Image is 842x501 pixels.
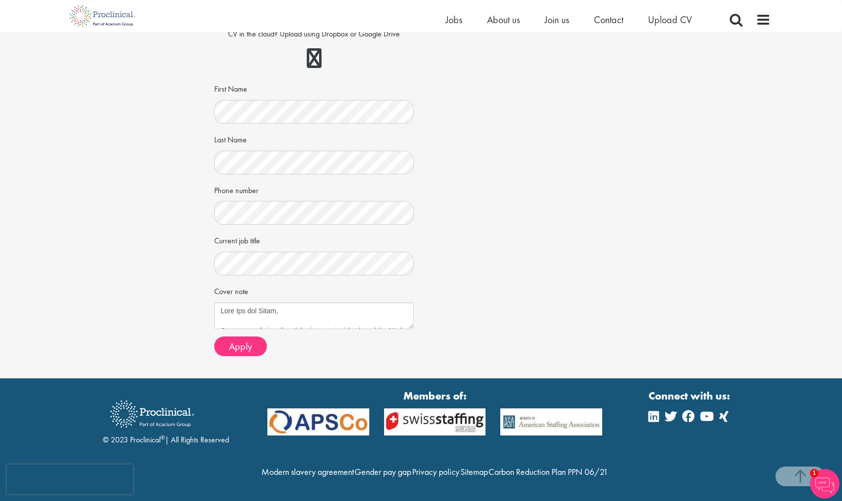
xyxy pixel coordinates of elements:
[648,13,692,26] a: Upload CV
[214,131,247,146] label: Last Name
[103,394,201,434] img: Proclinical Recruitment
[446,13,462,26] a: Jobs
[161,434,165,441] sup: ®
[7,465,133,494] iframe: reCAPTCHA
[355,466,411,477] a: Gender pay gap
[594,13,623,26] a: Contact
[214,232,260,247] label: Current job title
[810,469,840,499] img: Chatbot
[103,393,229,446] div: © 2023 Proclinical | All Rights Reserved
[214,182,259,197] label: Phone number
[488,466,608,477] a: Carbon Reduction Plan PPN 06/21
[810,469,818,477] span: 1
[261,466,354,477] a: Modern slavery agreement
[493,408,610,435] img: APSCo
[260,408,377,435] img: APSCo
[214,29,414,40] p: CV in the cloud? Upload using Dropbox or Google Drive
[412,466,459,477] a: Privacy policy
[229,340,252,353] span: Apply
[460,466,488,477] a: Sitemap
[377,408,493,435] img: APSCo
[214,283,248,298] label: Cover note
[545,13,569,26] a: Join us
[214,336,267,356] button: Apply
[267,388,602,403] strong: Members of:
[214,80,247,95] label: First Name
[487,13,520,26] a: About us
[214,302,414,329] textarea: Lore Ips dol Sitam, Consectet adipisc eli sed doei temporincid ut la etdolo, M al enimadm ven qu ...
[648,388,732,403] strong: Connect with us:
